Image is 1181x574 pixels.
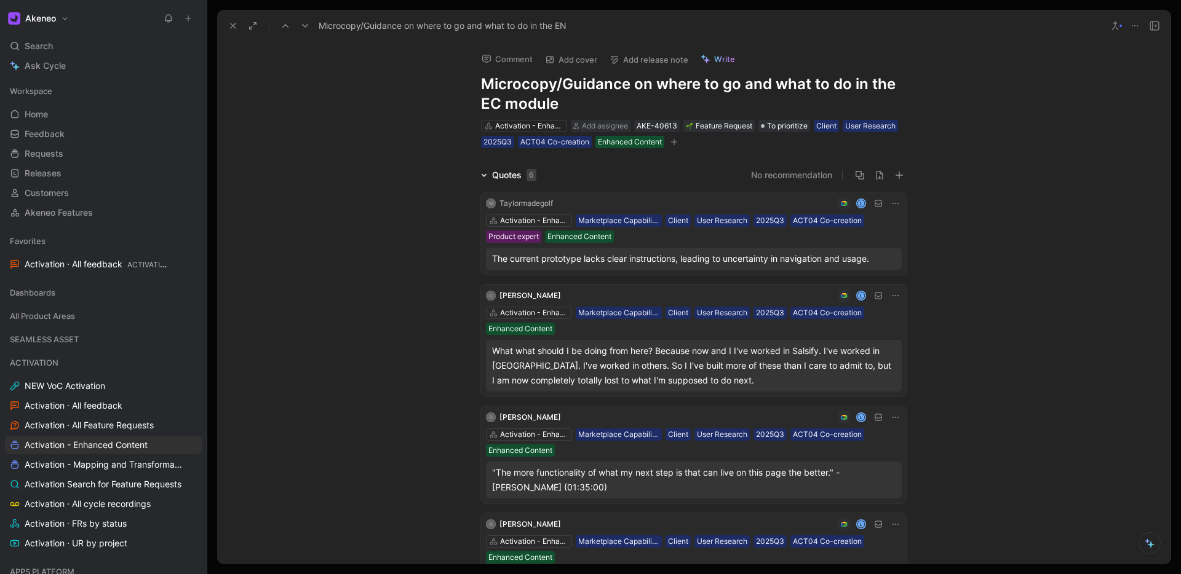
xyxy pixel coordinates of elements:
[500,214,569,227] div: Activation - Enhanced content
[5,534,202,552] a: Activation · UR by project
[714,53,735,65] span: Write
[857,521,865,529] div: L
[492,344,896,388] div: What what should I be doing from here? Because now and I I've worked in Salsify. I've worked in [...
[25,380,105,392] span: NEW VoC Activation
[756,535,784,548] div: 2025Q3
[604,51,694,68] button: Add release note
[488,230,539,243] div: Product expert
[5,37,202,55] div: Search
[5,396,202,415] a: Activation · All feedback
[5,436,202,454] a: Activation - Enhanced Content
[25,258,170,271] span: Activation · All feedback
[25,399,122,412] span: Activation · All feedback
[697,535,747,548] div: User Research
[539,51,603,68] button: Add cover
[500,428,569,441] div: Activation - Enhanced content
[857,292,865,300] div: L
[5,105,202,124] a: Home
[319,18,567,33] span: Microcopy/Guidance on where to go and what to do in the EN
[756,307,784,319] div: 2025Q3
[578,428,659,441] div: Marketplace Capabilities
[697,307,747,319] div: User Research
[25,458,185,471] span: Activation - Mapping and Transformation
[499,197,553,210] div: Taylormadegolf
[25,187,69,199] span: Customers
[5,283,202,305] div: Dashboards
[500,307,569,319] div: Activation - Enhanced content
[5,184,202,202] a: Customers
[10,310,75,322] span: All Product Areas
[492,168,536,183] div: Quotes
[5,455,202,474] a: Activation - Mapping and Transformation
[857,200,865,208] div: L
[10,286,55,299] span: Dashboards
[697,428,747,441] div: User Research
[5,164,202,183] a: Releases
[697,214,747,227] div: User Research
[488,323,552,335] div: Enhanced Content
[486,519,496,529] div: G
[488,444,552,457] div: Enhanced Content
[10,235,46,247] span: Favorites
[756,428,784,441] div: 2025Q3
[637,120,677,132] div: AKE-40613
[25,206,93,219] span: Akeneo Features
[5,10,72,27] button: AkeneoAkeneo
[5,377,202,395] a: NEW VoC Activation
[10,85,52,97] span: Workspace
[5,330,202,352] div: SEAMLESS ASSET
[488,551,552,564] div: Enhanced Content
[25,537,127,549] span: Activation · UR by project
[578,535,659,548] div: Marketplace Capabilities
[25,439,148,451] span: Activation - Enhanced Content
[5,475,202,493] a: Activation Search for Feature Requests
[25,39,53,53] span: Search
[857,414,865,422] div: L
[25,167,62,179] span: Releases
[5,416,202,434] a: Activation · All Feature Requests
[25,108,48,120] span: Home
[668,428,688,441] div: Client
[582,121,628,130] span: Add assignee
[495,120,564,132] div: Activation - Enhanced content
[492,465,896,495] div: "The more functionality of what my next step is that can live on this page the better." - [PERSON...
[816,120,837,132] div: Client
[8,12,20,25] img: Akeneo
[520,136,589,148] div: ACT04 Co-creation
[5,203,202,222] a: Akeneo Features
[578,307,659,319] div: Marketplace Capabilities
[10,356,58,369] span: ACTIVATION
[486,199,496,208] div: M
[758,120,810,132] div: To prioritize
[686,122,693,130] img: 🌱
[25,58,66,73] span: Ask Cycle
[767,120,808,132] span: To prioritize
[476,168,541,183] div: Quotes6
[5,307,202,325] div: All Product Areas
[793,535,862,548] div: ACT04 Co-creation
[668,307,688,319] div: Client
[486,291,496,301] div: G
[25,517,127,530] span: Activation · FRs by status
[5,353,202,552] div: ACTIVATIONNEW VoC ActivationActivation · All feedbackActivation · All Feature RequestsActivation ...
[5,232,202,250] div: Favorites
[683,120,755,132] div: 🌱Feature Request
[25,128,65,140] span: Feedback
[668,214,688,227] div: Client
[5,144,202,163] a: Requests
[499,519,561,529] span: [PERSON_NAME]
[499,291,561,300] span: [PERSON_NAME]
[5,353,202,372] div: ACTIVATION
[492,251,896,266] div: The current prototype lacks clear instructions, leading to uncertainty in navigation and usage.
[25,147,63,160] span: Requests
[25,419,154,431] span: Activation · All Feature Requests
[5,283,202,302] div: Dashboards
[793,307,862,319] div: ACT04 Co-creation
[5,57,202,75] a: Ask Cycle
[500,535,569,548] div: Activation - Enhanced content
[499,412,561,422] span: [PERSON_NAME]
[5,330,202,348] div: SEAMLESS ASSET
[686,120,752,132] div: Feature Request
[486,412,496,422] div: G
[793,428,862,441] div: ACT04 Co-creation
